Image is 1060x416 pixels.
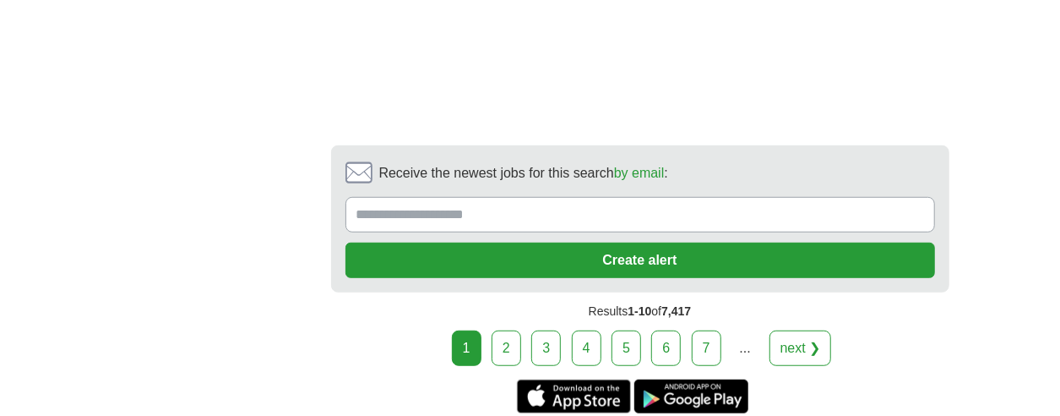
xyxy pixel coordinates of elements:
a: by email [614,166,665,180]
a: Get the Android app [634,380,748,413]
a: next ❯ [769,331,832,366]
a: 4 [572,331,601,366]
a: 5 [612,331,641,366]
div: Results of [331,293,949,331]
span: Receive the newest jobs for this search : [379,163,668,183]
a: 3 [531,331,561,366]
a: Get the iPhone app [517,380,631,413]
div: ... [728,331,762,365]
div: 1 [452,331,481,366]
button: Create alert [345,243,935,278]
a: 2 [492,331,521,366]
span: 7,417 [661,304,691,318]
a: 6 [651,331,681,366]
span: 1-10 [628,304,651,318]
a: 7 [692,331,721,366]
